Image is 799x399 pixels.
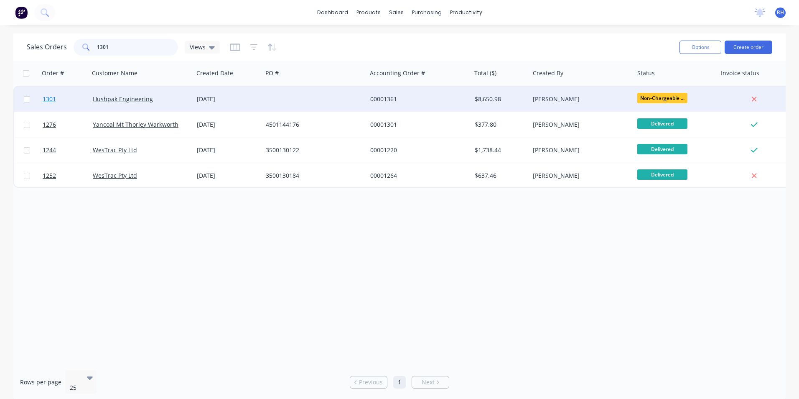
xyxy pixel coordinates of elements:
input: Search... [97,39,178,56]
span: 1276 [43,120,56,129]
div: 00001361 [370,95,463,103]
a: WesTrac Pty Ltd [93,146,137,154]
div: [DATE] [197,146,259,154]
a: Previous page [350,378,387,386]
a: 1252 [43,163,93,188]
div: Order # [42,69,64,77]
span: Non-Chargeable ... [637,93,687,103]
div: [DATE] [197,171,259,180]
div: [DATE] [197,95,259,103]
a: 1301 [43,87,93,112]
span: Rows per page [20,378,61,386]
a: 1244 [43,138,93,163]
ul: Pagination [346,376,453,389]
span: Delivered [637,144,687,154]
div: productivity [446,6,486,19]
div: 00001220 [370,146,463,154]
span: Views [190,43,206,51]
span: RH [777,9,784,16]
div: 4501144176 [266,120,359,129]
div: Accounting Order # [370,69,425,77]
div: [PERSON_NAME] [533,171,626,180]
span: 1252 [43,171,56,180]
div: 00001301 [370,120,463,129]
div: sales [385,6,408,19]
button: Create order [725,41,772,54]
span: Delivered [637,169,687,180]
div: [PERSON_NAME] [533,95,626,103]
div: PO # [265,69,279,77]
div: Total ($) [474,69,496,77]
div: [PERSON_NAME] [533,146,626,154]
button: Options [679,41,721,54]
div: Created Date [196,69,233,77]
a: Next page [412,378,449,386]
span: 1244 [43,146,56,154]
div: Status [637,69,655,77]
div: 25 [70,384,80,392]
div: $8,650.98 [475,95,524,103]
span: Delivered [637,118,687,129]
div: 3500130184 [266,171,359,180]
div: 3500130122 [266,146,359,154]
div: [DATE] [197,120,259,129]
span: Next [422,378,435,386]
div: products [352,6,385,19]
a: 1276 [43,112,93,137]
div: Invoice status [721,69,759,77]
span: Previous [359,378,383,386]
div: $377.80 [475,120,524,129]
a: Hushpak Engineering [93,95,153,103]
div: Customer Name [92,69,137,77]
div: $637.46 [475,171,524,180]
a: Yancoal Mt Thorley Warkworth [93,120,178,128]
span: 1301 [43,95,56,103]
div: $1,738.44 [475,146,524,154]
div: purchasing [408,6,446,19]
h1: Sales Orders [27,43,67,51]
a: dashboard [313,6,352,19]
div: Created By [533,69,563,77]
img: Factory [15,6,28,19]
div: 00001264 [370,171,463,180]
a: Page 1 is your current page [393,376,406,389]
div: [PERSON_NAME] [533,120,626,129]
a: WesTrac Pty Ltd [93,171,137,179]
